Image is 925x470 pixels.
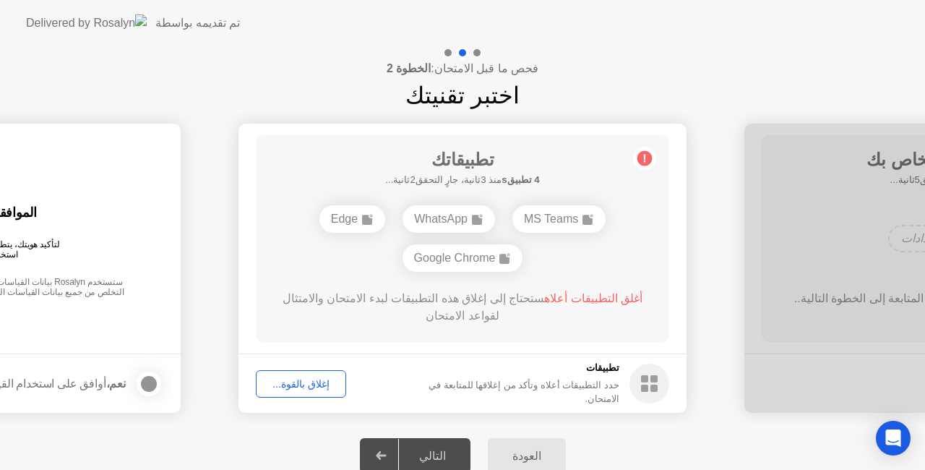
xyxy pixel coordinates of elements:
div: ستحتاج إلى إغلاق هذه التطبيقات لبدء الامتحان والامتثال لقواعد الامتحان [277,290,649,325]
h1: تطبيقاتك [385,147,539,173]
img: Delivered by Rosalyn [26,14,147,31]
div: التالي [399,449,466,463]
h4: فحص ما قبل الامتحان: [387,60,538,77]
div: Edge [319,205,385,233]
div: حدد التطبيقات أعلاه وتأكد من إغلاقها للمتابعة في الامتحان. [400,378,619,406]
h5: تطبيقات [400,361,619,375]
button: إغلاق بالقوة... [256,370,346,398]
h5: منذ 3ثانية، جارٍ التحقق2ثانية... [385,173,539,187]
b: الخطوة 2 [387,62,431,74]
div: Open Intercom Messenger [876,421,911,456]
div: العودة [492,449,562,463]
h1: اختبر تقنيتك [405,78,520,113]
b: 4 تطبيقs [502,174,539,185]
div: إغلاق بالقوة... [261,378,341,390]
div: MS Teams [512,205,606,233]
div: تم تقديمه بواسطة [155,14,240,32]
div: Google Chrome [403,244,523,272]
strong: نعم، [106,377,126,390]
span: أغلق التطبيقات أعلاه [544,292,642,304]
div: WhatsApp [403,205,495,233]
